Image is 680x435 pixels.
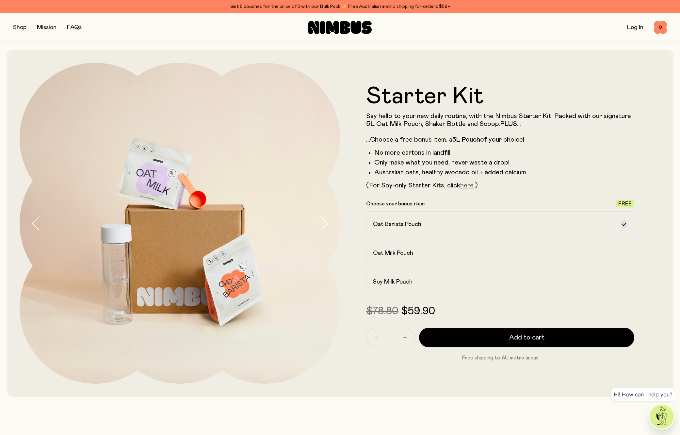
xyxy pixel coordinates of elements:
[67,25,82,30] a: FAQs
[374,168,634,176] li: Australian oats, healthy avocado oil + added calcium
[373,220,421,228] h2: Oat Barista Pouch
[374,159,634,166] li: Only make what you need, never waste a drop!
[611,388,675,401] div: Hi! How can I help you?
[13,3,667,10] div: Get 6 pouches for the price of 5 with our Bulk Pack ✨ Free Australian metro shipping for orders $59+
[366,200,425,207] p: Choose your bonus item
[500,121,517,127] strong: PLUS
[366,85,634,108] h1: Starter Kit
[462,136,480,143] strong: Pouch
[419,328,634,347] button: Add to cart
[366,354,634,362] p: Free shipping to AU metro areas
[373,278,413,286] h2: Soy Milk Pouch
[654,21,667,34] button: 0
[374,149,634,157] li: No more cartons in landfill
[460,182,474,189] a: here
[37,25,57,30] a: Mission
[618,201,632,206] span: Free
[366,182,634,189] p: (For Soy-only Starter Kits, click .)
[650,405,674,429] img: agent
[366,112,634,144] p: Say hello to your new daily routine, with the Nimbus Starter Kit. Packed with our signature 5L Oa...
[509,333,544,342] span: Add to cart
[366,306,398,317] span: $78.80
[373,249,413,257] h2: Oat Milk Pouch
[401,306,435,317] span: $59.90
[452,136,460,143] strong: 3L
[627,25,643,30] a: Log In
